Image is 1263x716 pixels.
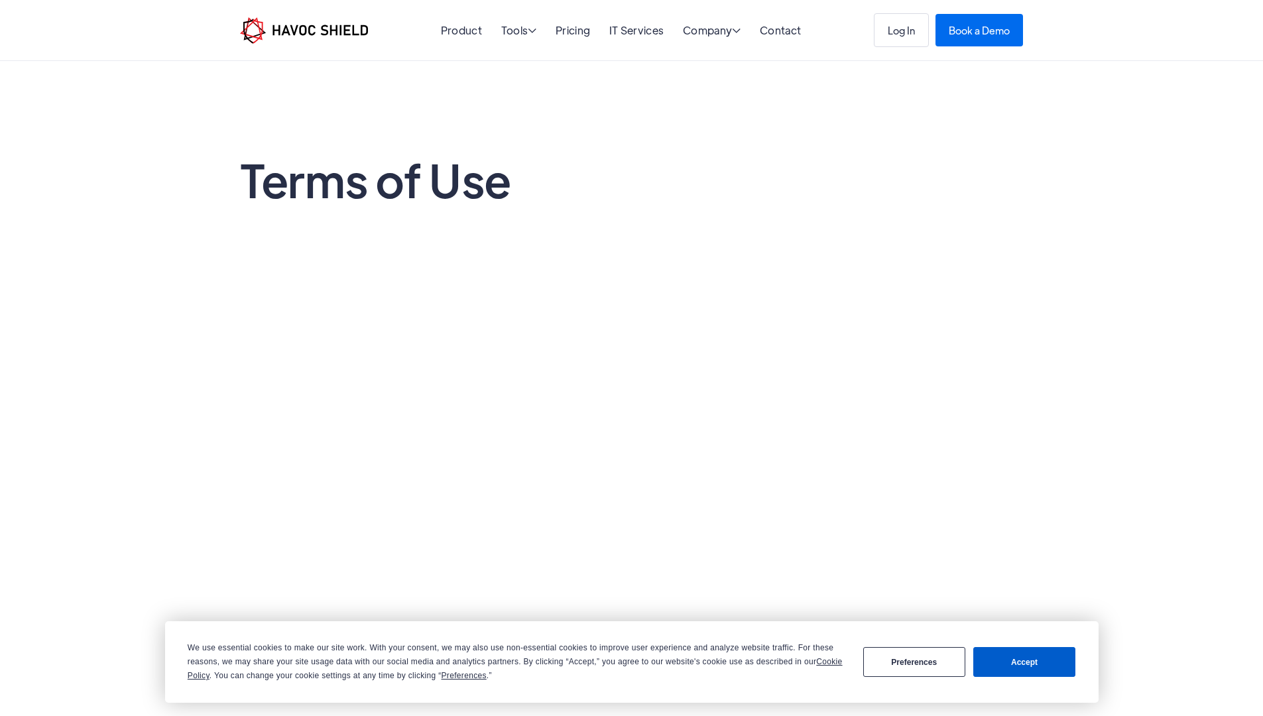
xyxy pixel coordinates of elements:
[441,23,482,37] a: Product
[973,647,1075,677] button: Accept
[683,25,741,38] div: Company
[683,25,741,38] div: Company
[935,14,1023,46] a: Book a Demo
[760,23,801,37] a: Contact
[874,13,929,47] a: Log In
[501,25,537,38] div: Tools
[1197,652,1263,716] iframe: Chat Widget
[188,641,847,683] div: We use essential cookies to make our site work. With your consent, we may also use non-essential ...
[501,25,537,38] div: Tools
[863,647,965,677] button: Preferences
[732,25,741,36] span: 
[528,25,536,36] span: 
[442,671,487,680] span: Preferences
[240,17,368,44] a: home
[609,23,664,37] a: IT Services
[240,17,368,44] img: Havoc Shield logo
[165,621,1099,703] div: Cookie Consent Prompt
[240,154,1024,204] h1: Terms of Use
[556,23,590,37] a: Pricing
